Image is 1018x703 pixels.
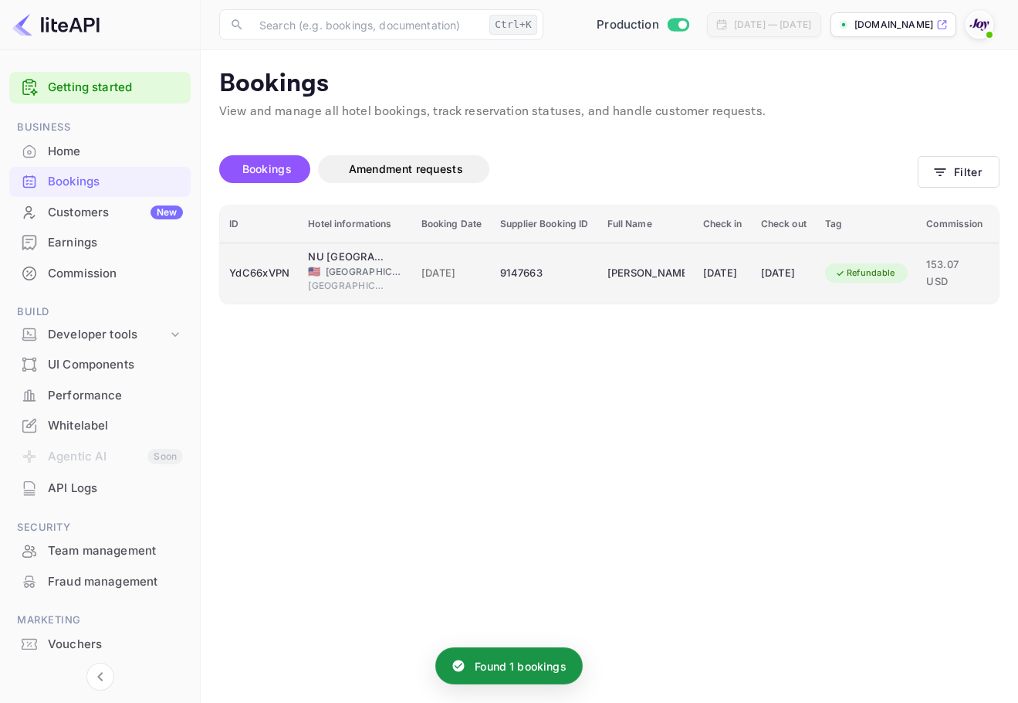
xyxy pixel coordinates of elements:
div: [DATE] [761,261,807,286]
div: Team management [9,536,191,566]
div: Fraud management [9,567,191,597]
span: Production [597,16,659,34]
div: Bookings [48,173,183,191]
a: UI Components [9,350,191,379]
input: Search (e.g. bookings, documentation) [250,9,483,40]
div: API Logs [48,480,183,498]
th: Tag [816,205,918,243]
div: Vouchers [9,630,191,660]
div: Commission [9,259,191,289]
div: New [151,205,183,219]
div: Refundable [825,263,905,283]
a: Getting started [48,79,183,97]
th: Supplier Booking ID [491,205,597,243]
div: NU Hotel Brooklyn [308,250,385,265]
div: Bookings [9,167,191,197]
div: Commission [48,265,183,283]
button: Collapse navigation [86,663,114,691]
span: Business [9,119,191,136]
div: Rosemary Burgos-Mira [607,261,685,286]
a: Earnings [9,228,191,256]
div: Home [48,143,183,161]
th: Check out [752,205,816,243]
th: Full Name [598,205,694,243]
a: Vouchers [9,630,191,658]
span: 153.07 USD [926,256,982,290]
div: Ctrl+K [489,15,537,35]
div: Switch to Sandbox mode [590,16,695,34]
div: Performance [9,381,191,411]
span: Security [9,519,191,536]
div: account-settings tabs [219,155,918,183]
a: CustomersNew [9,198,191,226]
span: Amendment requests [349,162,463,175]
p: Bookings [219,69,999,100]
div: Getting started [9,72,191,104]
div: Fraud management [48,573,183,591]
div: Earnings [9,228,191,258]
p: View and manage all hotel bookings, track reservation statuses, and handle customer requests. [219,103,999,121]
div: YdC66xVPN [229,261,289,286]
div: CustomersNew [9,198,191,228]
th: ID [220,205,299,243]
p: [DOMAIN_NAME] [854,18,933,32]
a: Fraud management [9,567,191,596]
a: Bookings [9,167,191,195]
div: Earnings [48,234,183,252]
div: Home [9,137,191,167]
div: UI Components [48,356,183,374]
a: Team management [9,536,191,565]
span: [GEOGRAPHIC_DATA] [308,279,385,293]
div: Whitelabel [9,411,191,441]
img: LiteAPI logo [12,12,100,37]
span: Build [9,304,191,321]
div: API Logs [9,474,191,504]
div: Developer tools [9,321,191,348]
img: With Joy [967,12,992,37]
a: API Logs [9,474,191,502]
button: Filter [918,156,999,188]
div: [DATE] [703,261,742,286]
div: Vouchers [48,636,183,654]
div: [DATE] — [DATE] [734,18,811,32]
th: Hotel informations [299,205,411,243]
span: Marketing [9,612,191,629]
div: 9147663 [500,261,588,286]
a: Whitelabel [9,411,191,440]
a: Home [9,137,191,165]
span: [DATE] [421,265,482,282]
div: Team management [48,542,183,560]
th: Booking Date [412,205,492,243]
div: UI Components [9,350,191,380]
span: United States of America [308,267,320,277]
span: [GEOGRAPHIC_DATA] [326,265,403,279]
div: Performance [48,387,183,405]
th: Check in [694,205,752,243]
a: Commission [9,259,191,287]
a: Performance [9,381,191,409]
th: Commission [917,205,992,243]
div: Developer tools [48,326,167,344]
p: Found 1 bookings [475,658,566,674]
span: Bookings [242,162,292,175]
div: Customers [48,204,183,222]
div: Whitelabel [48,417,183,435]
